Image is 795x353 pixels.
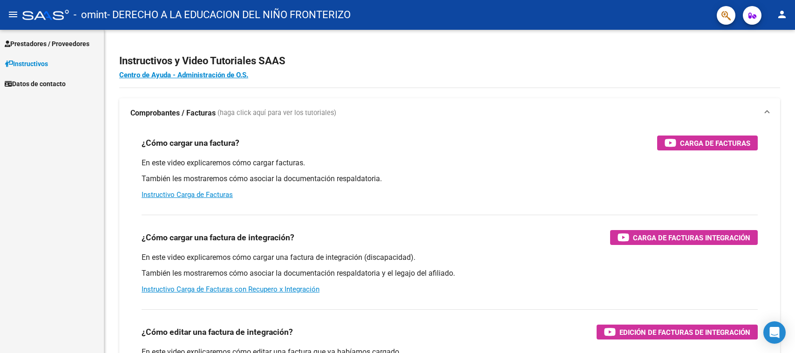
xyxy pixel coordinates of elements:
[130,108,216,118] strong: Comprobantes / Facturas
[5,39,89,49] span: Prestadores / Proveedores
[107,5,351,25] span: - DERECHO A LA EDUCACION DEL NIÑO FRONTERIZO
[119,71,248,79] a: Centro de Ayuda - Administración de O.S.
[142,268,758,278] p: También les mostraremos cómo asociar la documentación respaldatoria y el legajo del afiliado.
[657,136,758,150] button: Carga de Facturas
[217,108,336,118] span: (haga click aquí para ver los tutoriales)
[119,52,780,70] h2: Instructivos y Video Tutoriales SAAS
[5,59,48,69] span: Instructivos
[142,252,758,263] p: En este video explicaremos cómo cargar una factura de integración (discapacidad).
[142,285,319,293] a: Instructivo Carga de Facturas con Recupero x Integración
[74,5,107,25] span: - omint
[142,174,758,184] p: También les mostraremos cómo asociar la documentación respaldatoria.
[119,98,780,128] mat-expansion-panel-header: Comprobantes / Facturas (haga click aquí para ver los tutoriales)
[610,230,758,245] button: Carga de Facturas Integración
[7,9,19,20] mat-icon: menu
[142,231,294,244] h3: ¿Cómo cargar una factura de integración?
[597,325,758,339] button: Edición de Facturas de integración
[142,158,758,168] p: En este video explicaremos cómo cargar facturas.
[776,9,788,20] mat-icon: person
[619,326,750,338] span: Edición de Facturas de integración
[633,232,750,244] span: Carga de Facturas Integración
[142,326,293,339] h3: ¿Cómo editar una factura de integración?
[5,79,66,89] span: Datos de contacto
[142,136,239,149] h3: ¿Cómo cargar una factura?
[142,190,233,199] a: Instructivo Carga de Facturas
[680,137,750,149] span: Carga de Facturas
[763,321,786,344] div: Open Intercom Messenger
